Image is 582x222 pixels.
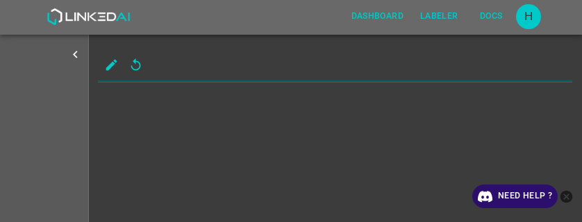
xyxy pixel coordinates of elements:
img: LinkedAI [47,8,131,25]
button: Labeler [415,5,463,28]
button: show more [63,42,88,67]
button: close-help [558,185,575,208]
div: H [516,4,541,29]
a: Dashboard [343,2,412,31]
a: Docs [466,2,516,31]
button: Docs [469,5,513,28]
a: Need Help ? [472,185,558,208]
button: add to shopping cart [99,52,124,78]
a: Labeler [412,2,466,31]
button: Dashboard [346,5,409,28]
button: Open settings [516,4,541,29]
